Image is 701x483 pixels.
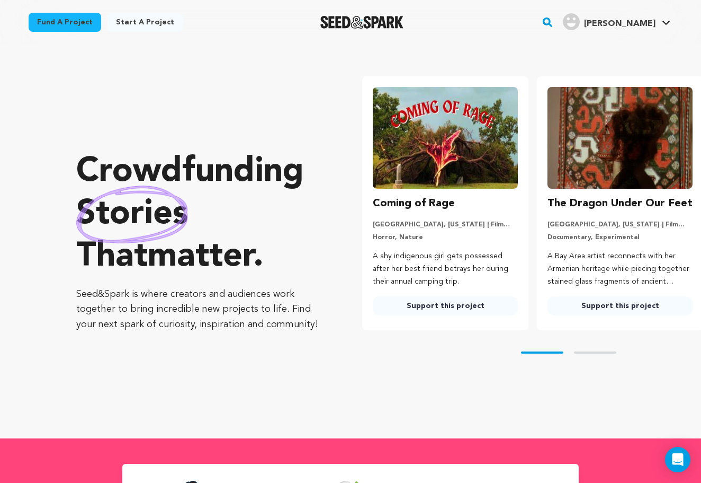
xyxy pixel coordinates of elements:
span: [PERSON_NAME] [584,20,655,28]
a: Gus H.'s Profile [561,11,672,30]
img: hand sketched image [76,186,188,243]
p: Documentary, Experimental [547,233,693,242]
p: A Bay Area artist reconnects with her Armenian heritage while piecing together stained glass frag... [547,250,693,288]
p: A shy indigenous girl gets possessed after her best friend betrays her during their annual campin... [373,250,518,288]
h3: Coming of Rage [373,195,455,212]
div: Open Intercom Messenger [665,447,690,472]
a: Support this project [547,296,693,315]
p: Crowdfunding that . [76,151,320,278]
h3: The Dragon Under Our Feet [547,195,693,212]
a: Support this project [373,296,518,315]
p: Horror, Nature [373,233,518,242]
img: user.png [563,13,580,30]
img: The Dragon Under Our Feet image [547,87,693,189]
img: Seed&Spark Logo Dark Mode [320,16,403,29]
p: [GEOGRAPHIC_DATA], [US_STATE] | Film Feature [547,221,693,229]
p: Seed&Spark is where creators and audiences work together to bring incredible new projects to life... [76,287,320,332]
a: Seed&Spark Homepage [320,16,403,29]
img: Coming of Rage image [373,87,518,189]
a: Start a project [107,13,183,32]
div: Gus H.'s Profile [563,13,655,30]
p: [GEOGRAPHIC_DATA], [US_STATE] | Film Short [373,221,518,229]
span: matter [148,240,253,274]
span: Gus H.'s Profile [561,11,672,33]
a: Fund a project [29,13,101,32]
